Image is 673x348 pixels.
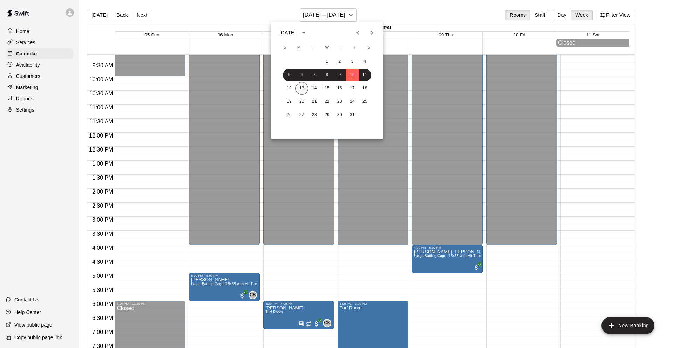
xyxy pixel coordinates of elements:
[333,95,346,108] button: 23
[365,26,379,40] button: Next month
[293,41,305,55] span: Monday
[333,55,346,68] button: 2
[321,55,333,68] button: 1
[283,109,295,121] button: 26
[308,69,321,81] button: 7
[283,82,295,95] button: 12
[279,29,296,36] div: [DATE]
[359,55,371,68] button: 4
[359,69,371,81] button: 11
[308,109,321,121] button: 28
[359,82,371,95] button: 18
[321,69,333,81] button: 8
[321,82,333,95] button: 15
[321,109,333,121] button: 29
[349,41,361,55] span: Friday
[308,82,321,95] button: 14
[335,41,347,55] span: Thursday
[333,109,346,121] button: 30
[279,41,291,55] span: Sunday
[321,41,333,55] span: Wednesday
[333,82,346,95] button: 16
[295,69,308,81] button: 6
[298,27,310,39] button: calendar view is open, switch to year view
[333,69,346,81] button: 9
[295,95,308,108] button: 20
[346,69,359,81] button: 10
[295,109,308,121] button: 27
[283,69,295,81] button: 5
[308,95,321,108] button: 21
[295,82,308,95] button: 13
[363,41,375,55] span: Saturday
[283,95,295,108] button: 19
[351,26,365,40] button: Previous month
[359,95,371,108] button: 25
[307,41,319,55] span: Tuesday
[346,95,359,108] button: 24
[321,95,333,108] button: 22
[346,82,359,95] button: 17
[346,55,359,68] button: 3
[346,109,359,121] button: 31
